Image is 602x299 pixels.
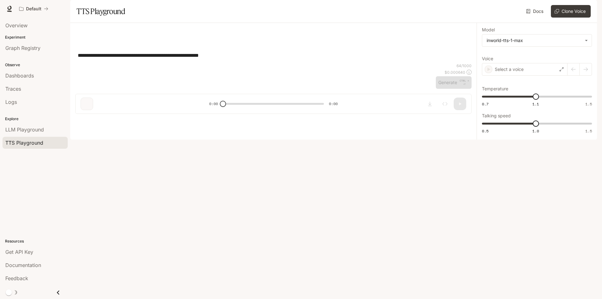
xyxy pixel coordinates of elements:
[482,35,592,46] div: inworld-tts-1-max
[77,5,125,18] h1: TTS Playground
[551,5,591,18] button: Clone Voice
[445,70,465,75] p: $ 0.000640
[457,63,472,68] p: 64 / 1000
[482,101,488,107] span: 0.7
[482,128,488,134] span: 0.5
[482,114,511,118] p: Talking speed
[26,6,41,12] p: Default
[482,56,493,61] p: Voice
[482,28,495,32] p: Model
[525,5,546,18] a: Docs
[487,37,582,44] div: inworld-tts-1-max
[585,128,592,134] span: 1.5
[16,3,51,15] button: All workspaces
[495,66,524,72] p: Select a voice
[585,101,592,107] span: 1.5
[482,87,508,91] p: Temperature
[532,128,539,134] span: 1.0
[532,101,539,107] span: 1.1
